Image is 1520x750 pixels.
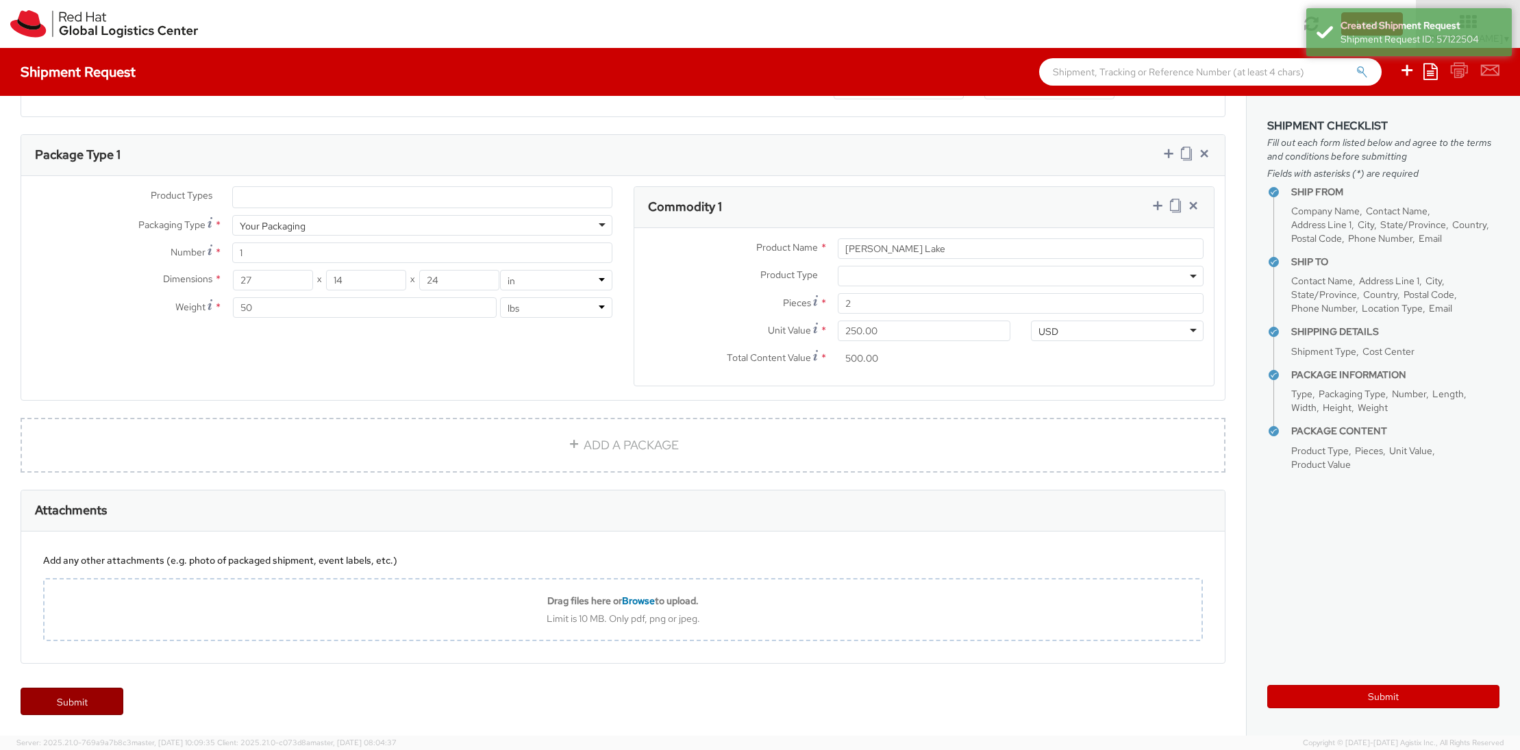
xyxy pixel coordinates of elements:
span: Pieces [1355,445,1383,457]
h3: Package Type 1 [35,148,121,162]
h3: Shipment Checklist [1267,120,1499,132]
span: City [1358,218,1374,231]
span: Pieces [783,297,811,309]
div: Created Shipment Request [1341,18,1502,32]
span: Contact Name [1291,275,1353,287]
div: Your Packaging [240,219,306,233]
span: Cost Center [1362,345,1415,358]
span: X [406,270,419,290]
span: Email [1429,302,1452,314]
h4: Package Information [1291,370,1499,380]
span: Type [1291,388,1312,400]
input: Shipment, Tracking or Reference Number (at least 4 chars) [1039,58,1382,86]
span: City [1425,275,1442,287]
span: Fields with asterisks (*) are required [1267,166,1499,180]
span: Postal Code [1291,232,1342,245]
span: master, [DATE] 08:04:37 [310,738,397,747]
div: Limit is 10 MB. Only pdf, png or jpeg. [45,612,1201,625]
input: Height [419,270,499,290]
span: Phone Number [1348,232,1412,245]
h4: Shipment Request [21,64,136,79]
input: Width [326,270,406,290]
span: Address Line 1 [1359,275,1419,287]
span: Weight [1358,401,1388,414]
span: Location Type [1362,302,1423,314]
span: Product Name [756,241,818,253]
h3: Attachments [35,503,107,517]
span: Shipment Type [1291,345,1356,358]
span: Total Content Value [727,351,811,364]
input: Length [233,270,313,290]
h3: Commodity 1 [648,200,722,214]
a: Submit [21,688,123,715]
span: Number [1392,388,1426,400]
span: Number [171,246,205,258]
span: Country [1452,218,1486,231]
img: rh-logistics-00dfa346123c4ec078e1.svg [10,10,198,38]
span: Phone Number [1291,302,1356,314]
span: Product Type [760,268,818,281]
span: Length [1432,388,1464,400]
span: Email [1419,232,1442,245]
span: Address Line 1 [1291,218,1351,231]
span: X [313,270,326,290]
span: Postal Code [1404,288,1454,301]
a: ADD A PACKAGE [21,418,1225,473]
h4: Package Content [1291,426,1499,436]
div: Shipment Request ID: 57122504 [1341,32,1502,46]
span: Company Name [1291,205,1360,217]
span: Copyright © [DATE]-[DATE] Agistix Inc., All Rights Reserved [1303,738,1504,749]
span: Contact Name [1366,205,1428,217]
span: Product Value [1291,458,1351,471]
span: Country [1363,288,1397,301]
span: Server: 2025.21.0-769a9a7b8c3 [16,738,215,747]
span: Width [1291,401,1317,414]
span: Unit Value [1389,445,1432,457]
span: Product Type [1291,445,1349,457]
h4: Ship From [1291,187,1499,197]
span: Packaging Type [1319,388,1386,400]
span: Product Types [151,189,212,201]
h4: Shipping Details [1291,327,1499,337]
span: Browse [622,595,655,607]
span: Weight [175,301,205,313]
div: USD [1038,325,1058,338]
span: Packaging Type [138,218,205,231]
button: Submit [1267,685,1499,708]
span: Client: 2025.21.0-c073d8a [217,738,397,747]
span: State/Province [1291,288,1357,301]
h4: Ship To [1291,257,1499,267]
span: Dimensions [163,273,212,285]
span: Height [1323,401,1351,414]
span: State/Province [1380,218,1446,231]
span: master, [DATE] 10:09:35 [132,738,215,747]
div: Add any other attachments (e.g. photo of packaged shipment, event labels, etc.) [43,553,1203,567]
b: Drag files here or to upload. [547,595,699,607]
span: Unit Value [768,324,811,336]
span: Fill out each form listed below and agree to the terms and conditions before submitting [1267,136,1499,163]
